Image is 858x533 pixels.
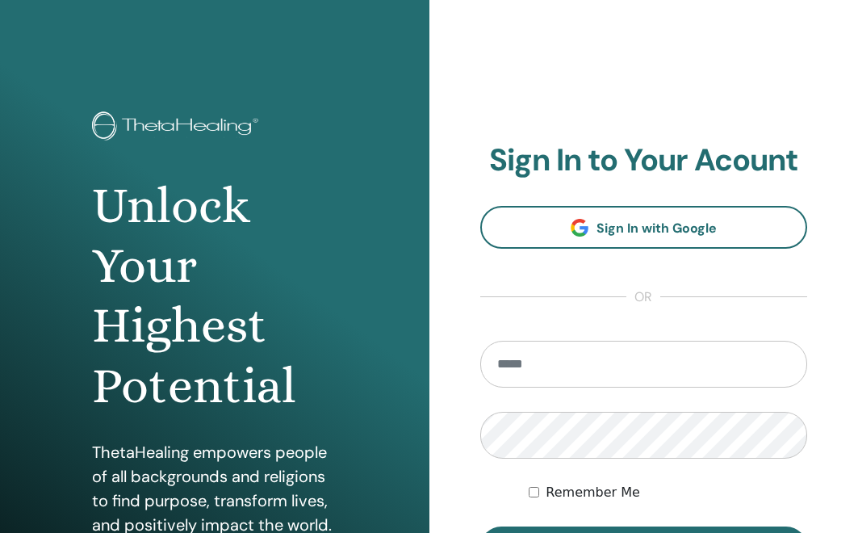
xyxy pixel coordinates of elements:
[626,287,660,307] span: or
[529,483,807,502] div: Keep me authenticated indefinitely or until I manually logout
[480,206,808,249] a: Sign In with Google
[480,142,808,179] h2: Sign In to Your Acount
[92,176,337,417] h1: Unlock Your Highest Potential
[546,483,640,502] label: Remember Me
[596,220,717,237] span: Sign In with Google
